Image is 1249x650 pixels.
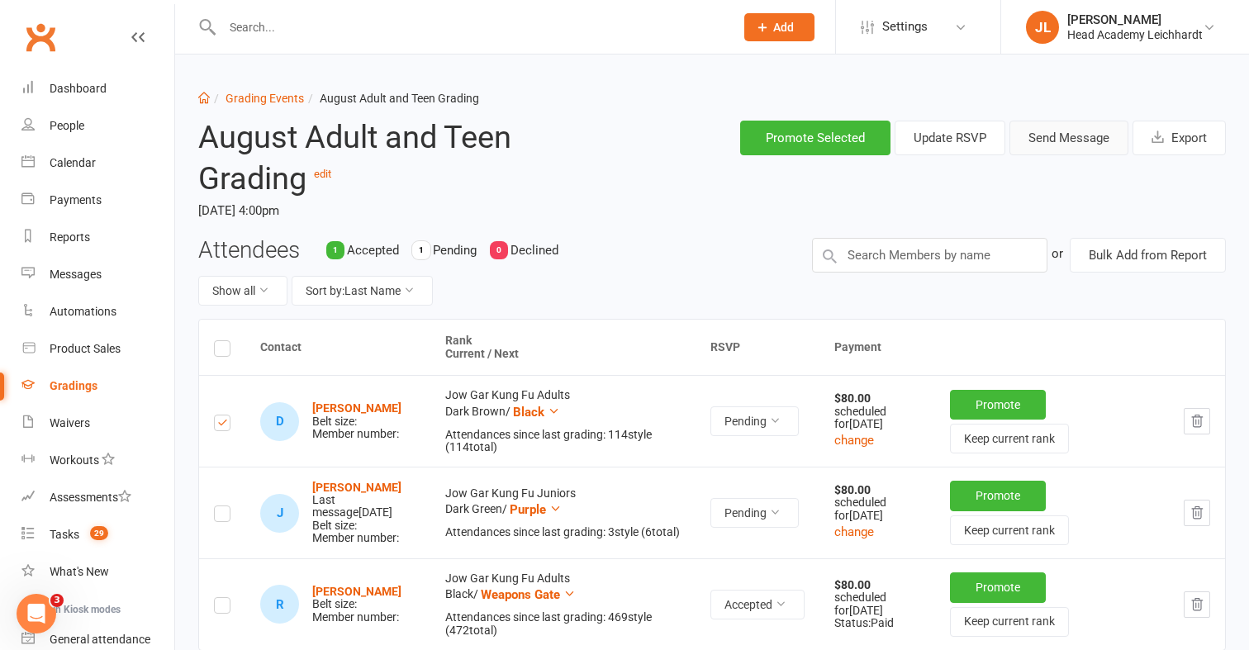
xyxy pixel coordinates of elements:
[710,498,799,528] button: Pending
[950,607,1069,637] button: Keep current rank
[312,494,416,520] div: Last message [DATE]
[50,342,121,355] div: Product Sales
[481,585,576,605] button: Weapons Gate
[260,402,299,441] div: David Jack
[245,320,430,375] th: Contact
[430,558,696,650] td: Jow Gar Kung Fu Adults Black /
[773,21,794,34] span: Add
[481,587,560,602] span: Weapons Gate
[50,230,90,244] div: Reports
[834,578,871,591] strong: $80.00
[21,442,174,479] a: Workouts
[950,390,1046,420] button: Promote
[20,17,61,58] a: Clubworx
[21,330,174,368] a: Product Sales
[510,502,546,517] span: Purple
[21,479,174,516] a: Assessments
[445,611,681,637] div: Attendances since last grading: 469 style ( 472 total)
[312,482,416,545] div: Belt size: Member number:
[1052,238,1063,269] div: or
[513,405,544,420] span: Black
[812,238,1047,273] input: Search Members by name
[511,243,558,258] span: Declined
[710,406,799,436] button: Pending
[490,241,508,259] div: 0
[21,219,174,256] a: Reports
[433,243,477,258] span: Pending
[21,368,174,405] a: Gradings
[50,491,131,504] div: Assessments
[834,430,874,450] button: change
[347,243,399,258] span: Accepted
[445,526,681,539] div: Attendances since last grading: 3 style ( 6 total)
[950,572,1046,602] button: Promote
[198,276,287,306] button: Show all
[834,579,920,617] div: scheduled for [DATE]
[950,424,1069,453] button: Keep current rank
[834,391,871,405] strong: $80.00
[50,594,64,607] span: 3
[260,494,299,533] div: Jonas Stapleton
[21,516,174,553] a: Tasks 29
[198,197,612,225] time: [DATE] 4:00pm
[17,594,56,633] iframe: Intercom live chat
[50,119,84,132] div: People
[430,375,696,467] td: Jow Gar Kung Fu Adults Dark Brown /
[950,481,1046,510] button: Promote
[312,402,401,440] div: Belt size: Member number:
[314,168,331,180] a: edit
[50,193,102,206] div: Payments
[21,70,174,107] a: Dashboard
[1009,121,1128,155] button: Send Message
[513,402,560,422] button: Black
[895,121,1005,155] button: Update RSVP
[710,590,805,619] button: Accepted
[217,16,723,39] input: Search...
[304,89,479,107] li: August Adult and Teen Grading
[50,268,102,281] div: Messages
[834,484,920,522] div: scheduled for [DATE]
[834,392,920,430] div: scheduled for [DATE]
[326,241,344,259] div: 1
[292,276,433,306] button: Sort by:Last Name
[50,528,79,541] div: Tasks
[198,121,612,196] h2: August Adult and Teen Grading
[740,121,890,155] button: Promote Selected
[90,526,108,540] span: 29
[50,305,116,318] div: Automations
[21,182,174,219] a: Payments
[312,586,401,624] div: Belt size: Member number:
[430,320,696,375] th: Rank Current / Next
[21,553,174,591] a: What's New
[445,429,681,454] div: Attendances since last grading: 114 style ( 114 total)
[50,82,107,95] div: Dashboard
[834,483,871,496] strong: $80.00
[1067,27,1203,42] div: Head Academy Leichhardt
[312,585,401,598] a: [PERSON_NAME]
[50,416,90,429] div: Waivers
[50,156,96,169] div: Calendar
[50,453,99,467] div: Workouts
[1070,238,1226,273] button: Bulk Add from Report
[50,379,97,392] div: Gradings
[1026,11,1059,44] div: JL
[312,481,401,494] a: [PERSON_NAME]
[1067,12,1203,27] div: [PERSON_NAME]
[834,522,874,542] button: change
[21,293,174,330] a: Automations
[226,92,304,105] a: Grading Events
[882,8,928,45] span: Settings
[950,515,1069,545] button: Keep current rank
[260,585,299,624] div: Rhea Sullivan
[312,401,401,415] a: [PERSON_NAME]
[430,467,696,557] td: Jow Gar Kung Fu Juniors Dark Green /
[198,238,300,263] h3: Attendees
[412,241,430,259] div: 1
[50,633,150,646] div: General attendance
[696,320,819,375] th: RSVP
[510,500,562,520] button: Purple
[21,145,174,182] a: Calendar
[21,107,174,145] a: People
